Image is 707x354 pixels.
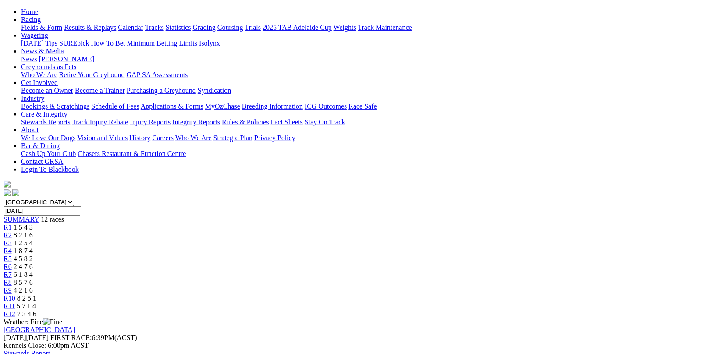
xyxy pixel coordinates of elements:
span: 1 5 4 3 [14,223,33,231]
a: Strategic Plan [213,134,252,142]
a: Integrity Reports [172,118,220,126]
div: News & Media [21,55,703,63]
a: Become an Owner [21,87,73,94]
a: Retire Your Greyhound [59,71,125,78]
a: Industry [21,95,44,102]
a: R7 [4,271,12,278]
a: [PERSON_NAME] [39,55,94,63]
a: Get Involved [21,79,58,86]
a: Who We Are [175,134,212,142]
img: logo-grsa-white.png [4,181,11,188]
span: 7 3 4 6 [17,310,36,318]
a: Track Maintenance [358,24,412,31]
div: Industry [21,103,703,110]
a: Statistics [166,24,191,31]
a: News [21,55,37,63]
a: Login To Blackbook [21,166,79,173]
a: Wagering [21,32,48,39]
a: R5 [4,255,12,262]
a: R4 [4,247,12,255]
a: R11 [4,302,15,310]
a: Cash Up Your Club [21,150,76,157]
a: R1 [4,223,12,231]
a: Privacy Policy [254,134,295,142]
a: Track Injury Rebate [72,118,128,126]
div: Get Involved [21,87,703,95]
span: 1 2 5 4 [14,239,33,247]
span: 8 2 1 6 [14,231,33,239]
a: Results & Replays [64,24,116,31]
a: Contact GRSA [21,158,63,165]
a: Become a Trainer [75,87,125,94]
span: 2 4 7 6 [14,263,33,270]
a: R9 [4,287,12,294]
a: 2025 TAB Adelaide Cup [263,24,332,31]
span: [DATE] [4,334,26,341]
div: Kennels Close: 6:00pm ACST [4,342,703,350]
span: 4 2 1 6 [14,287,33,294]
a: Stewards Reports [21,118,70,126]
a: Calendar [118,24,143,31]
span: 8 2 5 1 [17,294,36,302]
a: GAP SA Assessments [127,71,188,78]
a: R10 [4,294,15,302]
img: twitter.svg [12,189,19,196]
div: Greyhounds as Pets [21,71,703,79]
a: MyOzChase [205,103,240,110]
a: Care & Integrity [21,110,68,118]
a: Purchasing a Greyhound [127,87,196,94]
a: Stay On Track [305,118,345,126]
a: SUMMARY [4,216,39,223]
a: Minimum Betting Limits [127,39,197,47]
span: R12 [4,310,15,318]
a: History [129,134,150,142]
span: 6:39PM(ACST) [50,334,137,341]
a: Tracks [145,24,164,31]
img: Fine [43,318,62,326]
div: Care & Integrity [21,118,703,126]
a: Applications & Forms [141,103,203,110]
a: Vision and Values [77,134,128,142]
span: 4 5 8 2 [14,255,33,262]
a: Bar & Dining [21,142,60,149]
a: Careers [152,134,174,142]
a: Injury Reports [130,118,171,126]
a: Breeding Information [242,103,303,110]
div: Racing [21,24,703,32]
a: Home [21,8,38,15]
a: Rules & Policies [222,118,269,126]
span: 12 races [41,216,64,223]
div: About [21,134,703,142]
a: [GEOGRAPHIC_DATA] [4,326,75,333]
a: News & Media [21,47,64,55]
a: Isolynx [199,39,220,47]
input: Select date [4,206,81,216]
a: About [21,126,39,134]
a: R3 [4,239,12,247]
div: Wagering [21,39,703,47]
div: Bar & Dining [21,150,703,158]
span: R8 [4,279,12,286]
a: Who We Are [21,71,57,78]
a: Fact Sheets [271,118,303,126]
span: Weather: Fine [4,318,62,326]
a: R6 [4,263,12,270]
a: Race Safe [348,103,377,110]
span: 8 5 7 6 [14,279,33,286]
a: [DATE] Tips [21,39,57,47]
a: Schedule of Fees [91,103,139,110]
a: Grading [193,24,216,31]
a: SUREpick [59,39,89,47]
a: R2 [4,231,12,239]
a: Chasers Restaurant & Function Centre [78,150,186,157]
